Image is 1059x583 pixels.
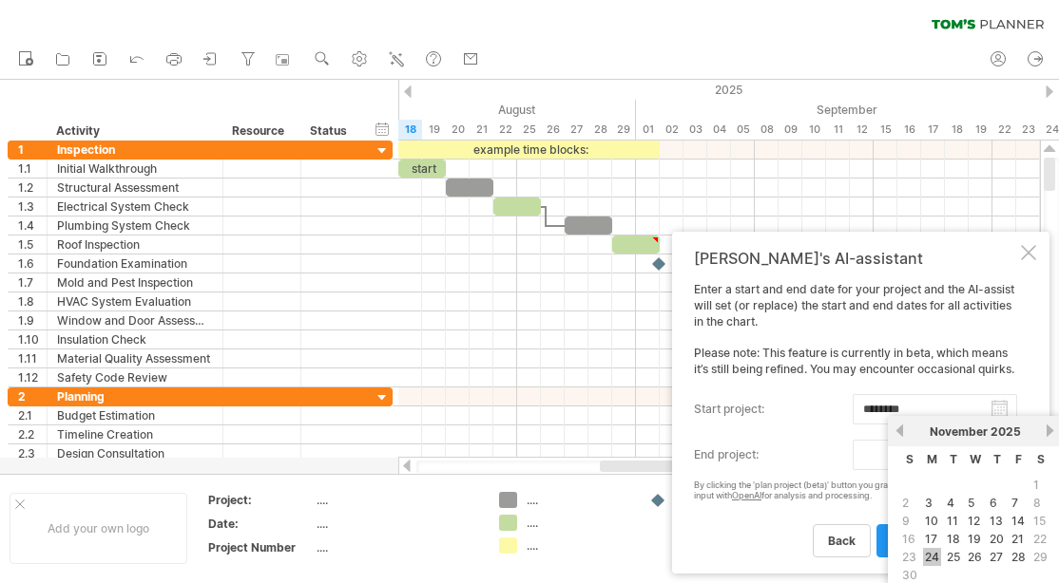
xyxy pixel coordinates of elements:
div: .... [527,537,630,554]
span: 16 [900,530,917,548]
div: Thursday, 11 September 2025 [826,120,850,140]
div: 1 [18,141,47,159]
td: this is a weekend day [899,531,920,547]
span: 2025 [991,424,1021,439]
div: 1.5 [18,235,47,254]
div: Date: [208,516,313,532]
div: Status [310,122,352,141]
div: Friday, 19 September 2025 [969,120,992,140]
div: 1.1 [18,160,47,178]
div: Tuesday, 2 September 2025 [660,120,684,140]
div: Budget Estimation [57,406,213,424]
div: 1.4 [18,216,47,235]
span: 8 [1031,494,1043,512]
div: Window and Door Assessment [57,311,213,329]
a: 4 [945,494,956,512]
div: 1.10 [18,330,47,348]
span: Thursday [993,452,1001,466]
div: Tuesday, 23 September 2025 [1016,120,1040,140]
a: 14 [1010,512,1027,530]
div: Insulation Check [57,330,213,348]
span: Wednesday [970,452,981,466]
td: this is a weekend day [899,495,920,511]
span: 23 [900,548,918,566]
div: Thursday, 21 August 2025 [470,120,493,140]
a: 28 [1010,548,1028,566]
div: 1.2 [18,179,47,197]
div: Wednesday, 20 August 2025 [446,120,470,140]
div: Material Quality Assessment [57,349,213,367]
div: Design Consultation [57,444,213,462]
div: example time blocks: [398,141,660,159]
div: .... [317,492,476,508]
label: start project: [694,394,853,424]
div: Plumbing System Check [57,216,213,235]
div: Friday, 22 August 2025 [493,120,517,140]
div: Add your own logo [10,493,187,564]
div: [PERSON_NAME]'s AI-assistant [694,249,1017,268]
span: 22 [1031,530,1049,548]
div: 1.7 [18,273,47,291]
div: Timeline Creation [57,425,213,443]
a: 27 [988,548,1005,566]
a: 18 [945,530,962,548]
div: 2 [18,387,47,405]
a: OpenAI [732,490,761,500]
div: Monday, 18 August 2025 [398,120,422,140]
div: Thursday, 4 September 2025 [707,120,731,140]
a: 13 [988,512,1005,530]
span: Monday [927,452,937,466]
div: Wednesday, 27 August 2025 [565,120,588,140]
div: 1.11 [18,349,47,367]
td: this is a weekend day [899,549,920,565]
span: 1 [1031,476,1041,494]
div: Tuesday, 19 August 2025 [422,120,446,140]
div: Planning [57,387,213,405]
td: this is a weekend day [899,567,920,583]
div: Friday, 29 August 2025 [612,120,636,140]
div: .... [317,539,476,555]
div: Electrical System Check [57,197,213,216]
div: 2.2 [18,425,47,443]
div: 1.3 [18,197,47,216]
div: 1.12 [18,368,47,386]
a: 24 [923,548,941,566]
a: 10 [923,512,940,530]
div: Roof Inspection [57,235,213,254]
td: this is a weekend day [1030,495,1050,511]
div: By clicking the 'plan project (beta)' button you grant us permission to share your input with for... [694,480,1017,501]
div: Safety Code Review [57,368,213,386]
div: .... [317,516,476,532]
a: 3 [923,494,934,512]
div: Project: [208,492,313,508]
div: Enter a start and end date for your project and the AI-assist will set (or replace) the start and... [694,282,1017,556]
div: Friday, 5 September 2025 [731,120,755,140]
a: plan project (beta) [876,524,1011,557]
div: 2.3 [18,444,47,462]
a: 26 [966,548,984,566]
div: 1.8 [18,292,47,310]
div: Tuesday, 26 August 2025 [541,120,565,140]
span: Sunday [906,452,914,466]
div: Mold and Pest Inspection [57,273,213,291]
td: this is a weekend day [1030,513,1050,529]
div: Wednesday, 17 September 2025 [921,120,945,140]
span: 15 [1031,512,1048,530]
div: Tuesday, 9 September 2025 [779,120,802,140]
div: 2.1 [18,406,47,424]
td: this is a weekend day [1030,549,1050,565]
div: Thursday, 18 September 2025 [945,120,969,140]
a: next [1043,423,1057,438]
td: this is a weekend day [1030,531,1050,547]
a: 20 [988,530,1006,548]
div: .... [527,515,630,531]
div: Wednesday, 3 September 2025 [684,120,707,140]
div: 1.6 [18,254,47,273]
div: Monday, 8 September 2025 [755,120,779,140]
a: 25 [945,548,962,566]
div: start [398,160,446,178]
div: .... [527,492,630,508]
div: Inspection [57,141,213,159]
div: Monday, 22 September 2025 [992,120,1016,140]
a: 17 [923,530,939,548]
